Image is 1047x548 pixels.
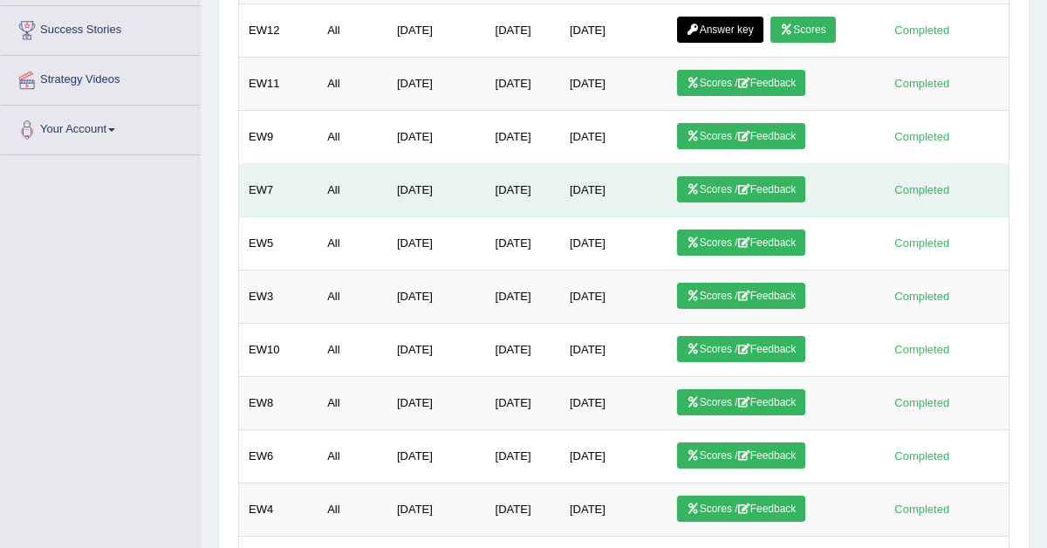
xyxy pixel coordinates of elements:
td: [DATE] [486,483,560,537]
td: [DATE] [560,4,667,58]
td: [DATE] [486,377,560,430]
td: [DATE] [486,324,560,377]
td: [DATE] [486,217,560,271]
td: EW10 [239,324,318,377]
td: [DATE] [387,217,486,271]
td: [DATE] [560,271,667,324]
td: [DATE] [560,58,667,111]
td: [DATE] [560,377,667,430]
a: Scores /Feedback [677,336,806,362]
td: [DATE] [387,483,486,537]
td: All [318,111,387,164]
td: All [318,430,387,483]
td: All [318,4,387,58]
td: [DATE] [387,111,486,164]
td: All [318,58,387,111]
a: Scores /Feedback [677,496,806,522]
div: Completed [888,447,956,465]
td: [DATE] [387,324,486,377]
td: EW12 [239,4,318,58]
td: [DATE] [486,111,560,164]
div: Completed [888,287,956,305]
td: EW9 [239,111,318,164]
td: [DATE] [560,217,667,271]
td: EW8 [239,377,318,430]
a: Scores /Feedback [677,442,806,469]
td: All [318,324,387,377]
td: All [318,271,387,324]
td: All [318,483,387,537]
a: Scores /Feedback [677,389,806,415]
td: EW3 [239,271,318,324]
a: Your Account [1,106,200,149]
td: [DATE] [486,4,560,58]
a: Scores /Feedback [677,123,806,149]
a: Success Stories [1,6,200,50]
div: Completed [888,234,956,252]
td: [DATE] [387,58,486,111]
a: Scores /Feedback [677,70,806,96]
td: [DATE] [486,271,560,324]
div: Completed [888,394,956,412]
div: Completed [888,127,956,146]
td: EW6 [239,430,318,483]
div: Completed [888,340,956,359]
td: EW11 [239,58,318,111]
a: Scores /Feedback [677,229,806,256]
td: [DATE] [387,164,486,217]
td: [DATE] [387,430,486,483]
td: [DATE] [560,483,667,537]
a: Scores [770,17,835,43]
td: [DATE] [486,430,560,483]
div: Completed [888,500,956,518]
td: [DATE] [560,111,667,164]
div: Completed [888,74,956,92]
td: EW7 [239,164,318,217]
td: EW4 [239,483,318,537]
td: EW5 [239,217,318,271]
div: Completed [888,181,956,199]
td: [DATE] [387,377,486,430]
td: [DATE] [387,4,486,58]
a: Scores /Feedback [677,176,806,202]
td: All [318,377,387,430]
td: All [318,217,387,271]
td: [DATE] [387,271,486,324]
a: Answer key [677,17,763,43]
td: All [318,164,387,217]
td: [DATE] [560,164,667,217]
td: [DATE] [560,430,667,483]
td: [DATE] [560,324,667,377]
td: [DATE] [486,164,560,217]
a: Scores /Feedback [677,283,806,309]
td: [DATE] [486,58,560,111]
a: Strategy Videos [1,56,200,99]
div: Completed [888,21,956,39]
